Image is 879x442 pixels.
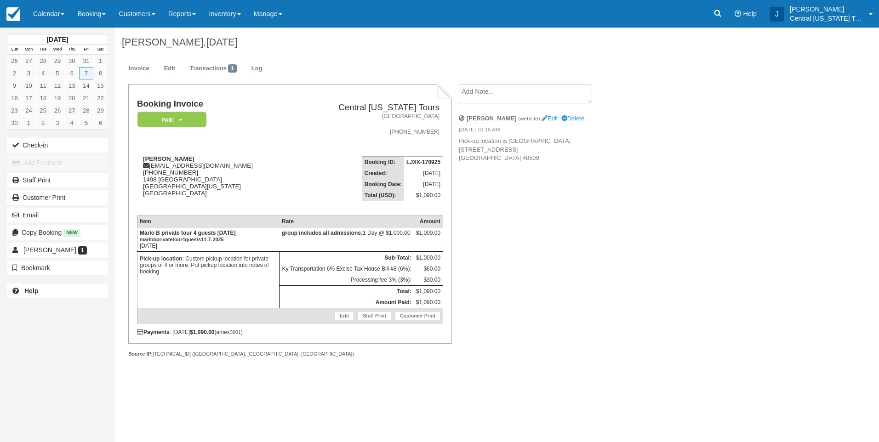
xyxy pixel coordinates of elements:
strong: $1,090.00 [190,329,214,335]
a: 19 [50,92,64,104]
td: $1,000.00 [414,252,443,263]
strong: Payments [137,329,170,335]
a: Help [7,283,108,298]
p: : Custom pickup location for private groups of 4 or more. Put pickup location into notes of booking [140,254,277,276]
p: Pick-up location is [GEOGRAPHIC_DATA] [STREET_ADDRESS] [GEOGRAPHIC_DATA] 40509 [459,137,614,163]
small: 3001 [230,329,241,335]
a: 18 [36,92,50,104]
a: 1 [22,117,36,129]
a: Edit [542,115,558,122]
strong: Source IP: [128,351,153,357]
a: 26 [50,104,64,117]
strong: [PERSON_NAME] [467,115,517,122]
th: Item [137,215,280,227]
th: Booking Date: [362,179,404,190]
div: [TECHNICAL_ID] ([GEOGRAPHIC_DATA], [GEOGRAPHIC_DATA], [GEOGRAPHIC_DATA]) [128,351,451,357]
a: 24 [22,104,36,117]
i: Help [735,11,741,17]
a: 6 [93,117,108,129]
a: 21 [79,92,93,104]
td: $30.00 [414,274,443,286]
a: 12 [50,79,64,92]
address: [GEOGRAPHIC_DATA] [PHONE_NUMBER] [299,113,439,136]
p: [PERSON_NAME] [790,5,863,14]
p: Central [US_STATE] Tours [790,14,863,23]
a: 3 [22,67,36,79]
strong: Pick-up location [140,255,183,262]
button: Copy Booking New [7,225,108,240]
a: 27 [65,104,79,117]
a: 30 [65,55,79,67]
a: 30 [7,117,22,129]
a: 22 [93,92,108,104]
td: $60.00 [414,263,443,274]
a: 4 [65,117,79,129]
span: [PERSON_NAME] [23,246,76,254]
a: 17 [22,92,36,104]
th: Sat [93,45,108,55]
div: : [DATE] (amex ) [137,329,443,335]
button: Email [7,208,108,222]
th: Sub-Total: [280,252,414,263]
a: Transactions1 [183,60,244,78]
a: 3 [50,117,64,129]
th: Fri [79,45,93,55]
a: 5 [79,117,93,129]
div: J [770,7,784,22]
th: Total (USD): [362,190,404,201]
img: checkfront-main-nav-mini-logo.png [6,7,20,21]
td: [DATE] [404,179,443,190]
a: Paid [137,111,203,128]
a: 7 [79,67,93,79]
th: Total: [280,285,414,297]
small: marlobprivatetour4guests11-7-2025 [140,237,223,242]
td: 1 Day @ $1,000.00 [280,227,414,251]
button: Add Payment [7,155,108,170]
a: Edit [157,60,182,78]
button: Check-in [7,138,108,153]
span: 1 [78,246,87,255]
a: 20 [65,92,79,104]
th: Created: [362,168,404,179]
a: 11 [36,79,50,92]
a: 28 [79,104,93,117]
span: 1 [228,64,237,73]
span: New [63,229,80,237]
a: 29 [93,104,108,117]
a: 6 [65,67,79,79]
td: $1,090.00 [414,285,443,297]
td: [DATE] [137,227,280,251]
a: Staff Print [358,311,391,320]
h2: Central [US_STATE] Tours [299,103,439,113]
a: Staff Print [7,173,108,187]
strong: group includes all admissions [282,230,363,236]
th: Thu [65,45,79,55]
span: [DATE] [206,36,237,48]
small: (website) [518,115,540,121]
a: 28 [36,55,50,67]
th: Amount [414,215,443,227]
th: Wed [50,45,64,55]
a: 26 [7,55,22,67]
strong: LJXX-170925 [406,159,440,165]
td: $1,090.00 [404,190,443,201]
a: Delete [561,115,584,122]
th: Amount Paid: [280,297,414,308]
a: Log [245,60,269,78]
a: 23 [7,104,22,117]
span: Help [743,10,757,17]
a: 9 [7,79,22,92]
button: Bookmark [7,261,108,275]
a: 14 [79,79,93,92]
td: [DATE] [404,168,443,179]
a: Customer Print [395,311,440,320]
a: 15 [93,79,108,92]
div: $1,000.00 [416,230,440,244]
a: 16 [7,92,22,104]
a: 4 [36,67,50,79]
a: 2 [7,67,22,79]
em: [DATE] 10:15 AM [459,126,614,136]
a: 31 [79,55,93,67]
em: Paid [137,112,206,128]
strong: [PERSON_NAME] [143,155,194,162]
